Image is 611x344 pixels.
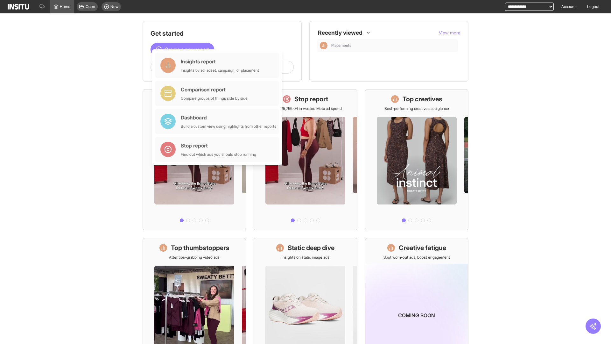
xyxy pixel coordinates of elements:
span: Open [86,4,95,9]
p: Attention-grabbing video ads [169,255,220,260]
button: View more [439,30,460,36]
div: Find out which ads you should stop running [181,152,256,157]
div: Dashboard [181,114,276,121]
p: Save £25,755.04 in wasted Meta ad spend [269,106,342,111]
h1: Top creatives [403,95,442,104]
span: Placements [331,43,351,48]
span: Home [60,4,70,9]
a: Top creativesBest-performing creatives at a glance [365,89,468,230]
h1: Stop report [294,95,328,104]
div: Insights [320,42,327,49]
span: View more [439,30,460,35]
div: Insights report [181,58,259,65]
h1: Top thumbstoppers [171,243,229,252]
h1: Get started [151,29,294,38]
div: Build a custom view using highlights from other reports [181,124,276,129]
span: Create a new report [165,46,209,53]
p: Insights on static image ads [282,255,329,260]
div: Comparison report [181,86,248,93]
img: Logo [8,4,29,10]
span: Placements [331,43,455,48]
div: Stop report [181,142,256,149]
div: Insights by ad, adset, campaign, or placement [181,68,259,73]
div: Compare groups of things side by side [181,96,248,101]
p: Best-performing creatives at a glance [384,106,449,111]
a: What's live nowSee all active ads instantly [143,89,246,230]
h1: Static deep dive [288,243,334,252]
span: New [110,4,118,9]
button: Create a new report [151,43,214,56]
a: Stop reportSave £25,755.04 in wasted Meta ad spend [254,89,357,230]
